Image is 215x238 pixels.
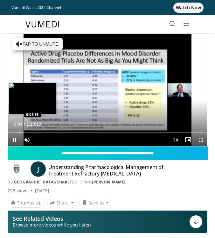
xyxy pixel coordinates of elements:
[24,122,25,127] span: /
[8,179,207,185] div: By FEATURING
[79,198,112,208] button: Save to
[13,222,91,228] span: Browse more videos while you listen
[8,133,21,146] button: Pause
[14,122,22,127] span: 0:04
[12,179,70,185] a: [GEOGRAPHIC_DATA]/SHARE
[182,133,194,146] button: Enable picture-in-picture mode
[8,211,207,233] button: See Related Videos Browse more videos while you listen
[173,3,204,13] span: Watch Now
[26,122,41,127] span: 1:10:19
[35,188,49,194] div: [DATE]
[25,21,59,27] img: VuMedi Logo
[47,198,77,208] button: Share
[169,133,182,146] button: Playback Rate
[92,179,126,185] a: [PERSON_NAME]
[8,132,207,133] div: Progress Bar
[11,3,204,13] a: Vumedi Week 2025 ChannelWatch Now
[21,133,33,146] button: Unmute
[8,34,207,146] video-js: Video Player
[9,83,56,115] img: image.jpeg
[8,198,45,208] a: Thumbs Up
[13,215,91,222] p: See Related Videos
[12,38,63,50] button: Tap to unmute
[8,164,25,174] img: Silver Hill Hospital/SHARE
[31,161,46,177] a: J
[48,164,190,177] h4: Understanding Pharmacological Management of Treatment Refractory [MEDICAL_DATA]
[194,133,207,146] button: Fullscreen
[8,188,29,194] span: 223 views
